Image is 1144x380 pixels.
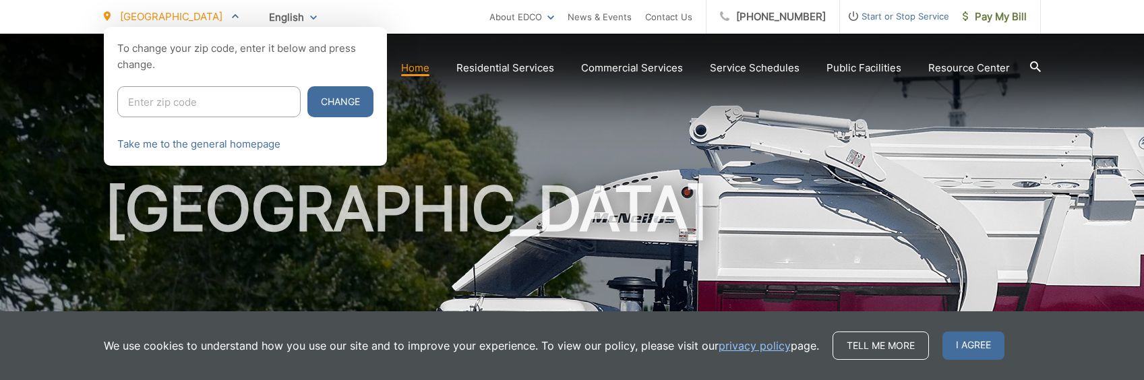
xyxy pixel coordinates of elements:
[568,9,632,25] a: News & Events
[120,10,222,23] span: [GEOGRAPHIC_DATA]
[117,136,280,152] a: Take me to the general homepage
[719,338,791,354] a: privacy policy
[307,86,373,117] button: Change
[117,86,301,117] input: Enter zip code
[963,9,1027,25] span: Pay My Bill
[259,5,327,29] span: English
[833,331,929,360] a: Tell me more
[645,9,692,25] a: Contact Us
[489,9,554,25] a: About EDCO
[942,331,1004,360] span: I agree
[117,40,373,73] p: To change your zip code, enter it below and press change.
[104,338,819,354] p: We use cookies to understand how you use our site and to improve your experience. To view our pol...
